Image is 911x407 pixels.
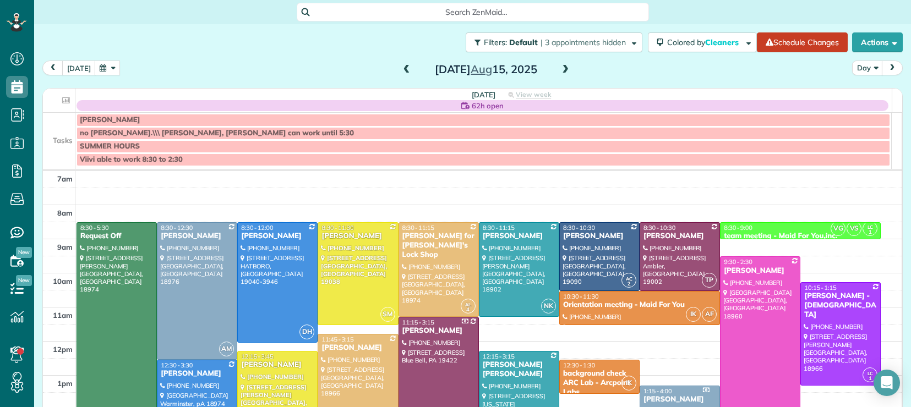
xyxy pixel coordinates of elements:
div: [PERSON_NAME] [482,232,556,241]
span: TP [702,273,717,288]
span: 8:30 - 10:30 [643,224,675,232]
span: 8:30 - 10:30 [563,224,595,232]
div: Orientation meeting - Maid For You [563,300,717,310]
button: next [882,61,903,75]
span: no [PERSON_NAME].\\\ [PERSON_NAME], [PERSON_NAME] can work until 5:30 [80,129,354,137]
span: New [16,247,32,258]
span: SM [380,307,395,322]
div: [PERSON_NAME] [160,369,234,378]
button: Filters: Default | 3 appointments hidden [466,32,642,52]
div: [PERSON_NAME] [321,232,395,241]
span: 9:30 - 2:30 [724,258,752,266]
span: Default [509,37,538,47]
span: AC [626,276,632,282]
span: 8am [57,208,73,217]
div: Open Intercom Messenger [874,370,900,396]
span: 8:30 - 11:15 [402,224,434,232]
span: 12:15 - 3:45 [241,353,273,360]
div: background check ARC Lab - Arcpoint Labs [563,369,636,397]
span: AL [465,301,471,307]
span: 62h open [472,100,504,111]
span: [PERSON_NAME] [80,116,140,124]
span: AM [219,342,234,356]
span: Aug [471,62,492,76]
span: 12:30 - 1:30 [563,361,595,369]
button: Actions [852,32,903,52]
div: [PERSON_NAME] [321,343,395,353]
h2: [DATE] 15, 2025 [417,63,555,75]
div: [PERSON_NAME] [PERSON_NAME] [482,360,556,379]
span: 10:15 - 1:15 [804,284,836,291]
div: team meeting - Maid For You,inc. [723,232,877,241]
span: 9am [57,243,73,251]
span: SUMMER HOURS [80,142,140,151]
div: [PERSON_NAME] [241,232,314,241]
span: 8:30 - 5:30 [80,224,109,232]
span: 8:30 - 12:30 [161,224,193,232]
span: | 3 appointments hidden [541,37,626,47]
span: 11am [53,311,73,320]
span: 12:30 - 3:30 [161,361,193,369]
span: LC [868,370,874,376]
span: IK [621,376,636,391]
span: NK [541,299,556,313]
button: prev [42,61,63,75]
div: [PERSON_NAME] [643,232,717,241]
span: VS [847,221,861,236]
span: 11:45 - 3:15 [321,335,353,343]
div: [PERSON_NAME] [402,326,476,335]
span: 8:30 - 11:30 [321,224,353,232]
span: Viivi able to work 8:30 to 2:30 [80,155,183,164]
div: [PERSON_NAME] [643,395,717,404]
span: LC [868,224,874,230]
span: View week [516,90,551,99]
small: 1 [863,373,877,384]
div: [PERSON_NAME] [723,266,797,276]
span: 10am [53,277,73,285]
a: Schedule Changes [757,32,848,52]
div: [PERSON_NAME] [160,232,234,241]
button: [DATE] [62,61,96,75]
small: 1 [863,227,877,238]
span: AF [702,307,717,322]
div: [PERSON_NAME] [241,360,314,370]
div: [PERSON_NAME] [563,232,636,241]
span: New [16,275,32,286]
button: Colored byCleaners [648,32,757,52]
span: IK [686,307,701,322]
div: [PERSON_NAME] - [DEMOGRAPHIC_DATA] [804,291,877,320]
span: 10:30 - 11:30 [563,293,599,300]
span: 12pm [53,345,73,354]
span: 1:15 - 4:00 [643,387,672,395]
span: 1pm [57,379,73,388]
div: [PERSON_NAME] for [PERSON_NAME]'s Lock Shop [402,232,476,260]
span: 11:15 - 3:15 [402,318,434,326]
small: 4 [461,305,475,315]
button: Day [852,61,883,75]
span: 8:30 - 12:00 [241,224,273,232]
span: 8:30 - 11:15 [483,224,515,232]
div: Request Off [80,232,154,241]
span: 7am [57,174,73,183]
small: 2 [622,279,636,289]
span: 8:30 - 9:00 [724,224,752,232]
span: [DATE] [472,90,495,99]
a: Filters: Default | 3 appointments hidden [460,32,642,52]
span: Colored by [667,37,743,47]
span: 12:15 - 3:15 [483,353,515,360]
span: VG [831,221,845,236]
span: DH [299,324,314,339]
span: Cleaners [705,37,740,47]
span: Filters: [484,37,507,47]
